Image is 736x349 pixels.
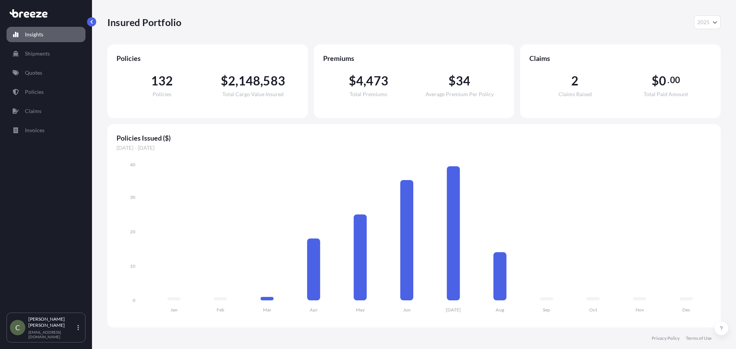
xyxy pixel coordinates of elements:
p: Insured Portfolio [107,16,181,28]
span: 2 [571,75,578,87]
tspan: Nov [636,307,644,313]
p: Shipments [25,50,50,57]
span: $ [349,75,356,87]
tspan: Sep [543,307,550,313]
a: Invoices [7,123,85,138]
tspan: Aug [496,307,504,313]
span: Claims Raised [559,92,592,97]
span: Policies Issued ($) [117,133,711,143]
span: C [15,324,20,331]
a: Claims [7,103,85,119]
span: Policies [117,54,299,63]
span: 473 [366,75,388,87]
span: Average Premium Per Policy [426,92,494,97]
tspan: 30 [130,194,135,200]
span: $ [221,75,228,87]
p: [PERSON_NAME] [PERSON_NAME] [28,316,76,328]
tspan: 20 [130,229,135,234]
span: 00 [670,77,680,83]
span: 2025 [697,18,710,26]
a: Policies [7,84,85,100]
tspan: Jan [171,307,177,313]
span: , [235,75,238,87]
span: Total Cargo Value Insured [222,92,284,97]
span: $ [449,75,456,87]
tspan: Apr [310,307,318,313]
span: , [260,75,263,87]
span: . [667,77,669,83]
tspan: Feb [217,307,224,313]
span: 34 [456,75,470,87]
p: [EMAIL_ADDRESS][DOMAIN_NAME] [28,330,76,339]
span: , [363,75,366,87]
button: Year Selector [694,15,721,29]
tspan: May [356,307,365,313]
a: Privacy Policy [652,335,680,341]
span: 148 [238,75,261,87]
span: [DATE] - [DATE] [117,144,711,152]
span: 132 [151,75,173,87]
p: Quotes [25,69,42,77]
span: Total Paid Amount [644,92,688,97]
span: 0 [659,75,666,87]
a: Terms of Use [686,335,711,341]
span: Premiums [323,54,505,63]
p: Policies [25,88,44,96]
p: Insights [25,31,43,38]
p: Invoices [25,126,44,134]
tspan: 10 [130,263,135,269]
tspan: 0 [133,297,135,303]
span: 583 [263,75,285,87]
tspan: Oct [589,307,597,313]
tspan: 40 [130,162,135,167]
a: Shipments [7,46,85,61]
span: 4 [356,75,363,87]
span: Claims [529,54,711,63]
a: Insights [7,27,85,42]
tspan: Mar [263,307,271,313]
span: Total Premiums [350,92,387,97]
tspan: Dec [682,307,690,313]
a: Quotes [7,65,85,80]
span: Policies [153,92,171,97]
p: Claims [25,107,41,115]
span: $ [652,75,659,87]
span: 2 [228,75,235,87]
tspan: [DATE] [446,307,461,313]
tspan: Jun [403,307,411,313]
